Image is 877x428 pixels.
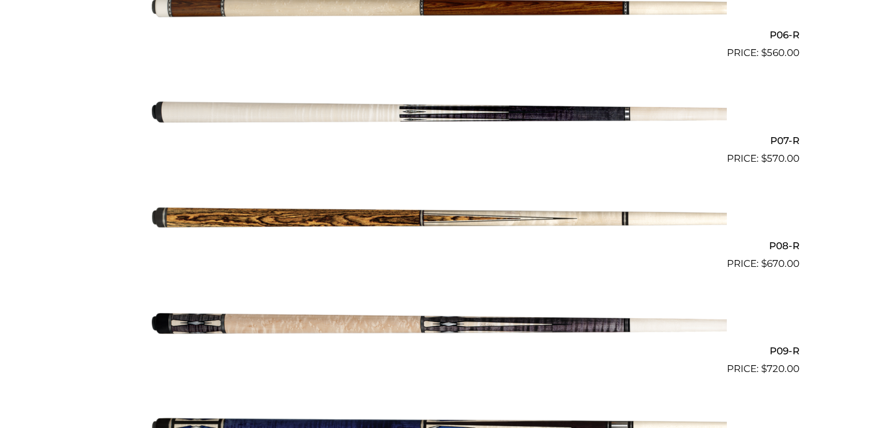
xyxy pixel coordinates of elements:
a: P09-R $720.00 [78,276,799,377]
span: $ [761,363,767,374]
span: $ [761,258,767,269]
img: P09-R [150,276,727,372]
h2: P08-R [78,235,799,257]
a: P07-R $570.00 [78,65,799,166]
span: $ [761,153,767,164]
bdi: 720.00 [761,363,799,374]
bdi: 670.00 [761,258,799,269]
h2: P06-R [78,25,799,46]
img: P08-R [150,171,727,267]
bdi: 560.00 [761,47,799,58]
h2: P07-R [78,130,799,151]
a: P08-R $670.00 [78,171,799,271]
img: P07-R [150,65,727,161]
bdi: 570.00 [761,153,799,164]
span: $ [761,47,767,58]
h2: P09-R [78,341,799,362]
